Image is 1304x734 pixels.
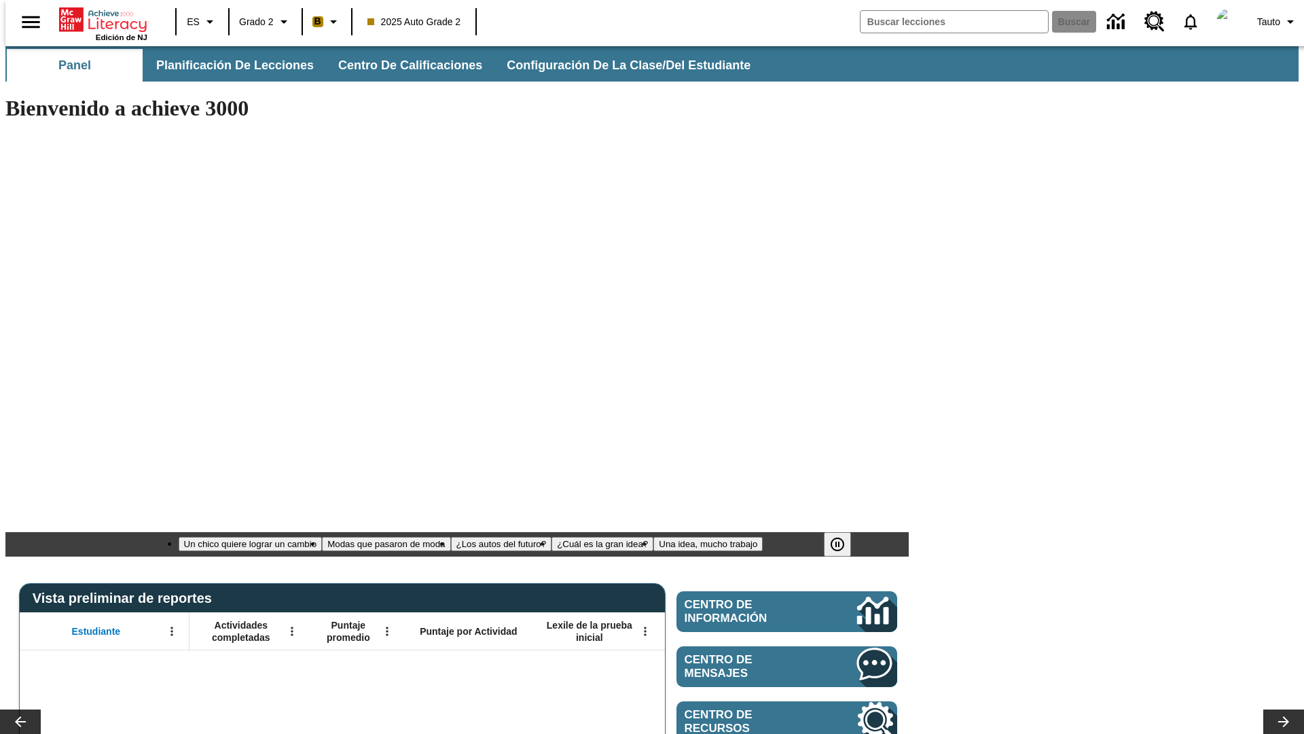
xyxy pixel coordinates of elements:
[187,15,200,29] span: ES
[307,10,347,34] button: Boost El color de la clase es anaranjado claro. Cambiar el color de la clase.
[7,49,143,82] button: Panel
[11,2,51,42] button: Abrir el menú lateral
[162,621,182,642] button: Abrir menú
[496,49,761,82] button: Configuración de la clase/del estudiante
[316,619,381,644] span: Puntaje promedio
[181,10,224,34] button: Lenguaje: ES, Selecciona un idioma
[451,537,552,551] button: Diapositiva 3 ¿Los autos del futuro?
[314,13,321,30] span: B
[676,646,897,687] a: Centro de mensajes
[179,537,323,551] button: Diapositiva 1 Un chico quiere lograr un cambio
[239,15,274,29] span: Grado 2
[367,15,461,29] span: 2025 Auto Grade 2
[653,537,763,551] button: Diapositiva 5 Una idea, mucho trabajo
[685,598,812,625] span: Centro de información
[635,621,655,642] button: Abrir menú
[338,58,482,73] span: Centro de calificaciones
[282,621,302,642] button: Abrir menú
[824,532,851,557] button: Pausar
[1136,3,1173,40] a: Centro de recursos, Se abrirá en una pestaña nueva.
[327,49,493,82] button: Centro de calificaciones
[59,5,147,41] div: Portada
[58,58,91,73] span: Panel
[420,625,517,637] span: Puntaje por Actividad
[377,621,397,642] button: Abrir menú
[196,619,286,644] span: Actividades completadas
[1216,8,1244,35] img: avatar image
[507,58,750,73] span: Configuración de la clase/del estudiante
[59,6,147,33] a: Portada
[33,591,219,606] span: Vista preliminar de reportes
[685,653,816,680] span: Centro de mensajes
[1263,710,1304,734] button: Carrusel de lecciones, seguir
[72,625,121,637] span: Estudiante
[861,11,1048,33] input: Buscar campo
[156,58,314,73] span: Planificación de lecciones
[824,532,865,557] div: Pausar
[96,33,147,41] span: Edición de NJ
[5,46,1299,82] div: Subbarra de navegación
[234,10,297,34] button: Grado: Grado 2, Elige un grado
[540,619,639,644] span: Lexile de la prueba inicial
[676,591,897,632] a: Centro de información
[1208,4,1252,39] button: Escoja un nuevo avatar
[145,49,325,82] button: Planificación de lecciones
[322,537,450,551] button: Diapositiva 2 Modas que pasaron de moda
[5,96,909,121] h1: Bienvenido a achieve 3000
[1173,4,1208,39] a: Notificaciones
[551,537,653,551] button: Diapositiva 4 ¿Cuál es la gran idea?
[5,49,763,82] div: Subbarra de navegación
[1252,10,1304,34] button: Perfil/Configuración
[1099,3,1136,41] a: Centro de información
[1257,15,1280,29] span: Tauto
